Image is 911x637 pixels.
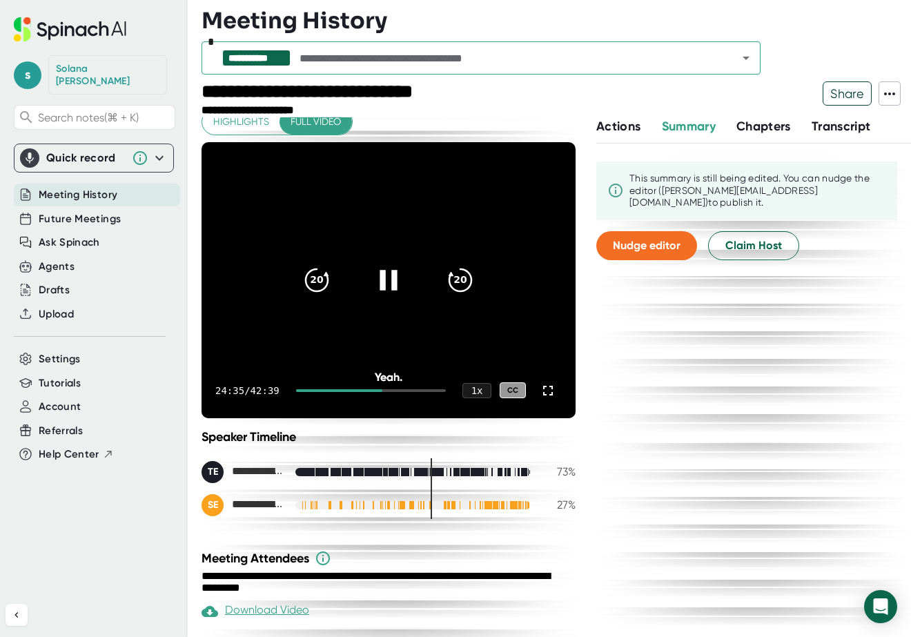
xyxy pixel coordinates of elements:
button: Claim Host [708,231,799,260]
div: Tanya Smith-Long (she/her), FaithActs for Education [202,461,284,483]
button: Chapters [736,117,791,136]
button: Referrals [39,423,83,439]
span: Summary [662,119,716,134]
span: Transcript [812,119,871,134]
div: Yeah. [239,371,538,384]
div: Solana (she/her), FaithActs for Education [202,494,284,516]
button: Transcript [812,117,871,136]
div: Solana Davis [56,63,159,87]
div: This summary is still being edited. You can nudge the editor ([PERSON_NAME][EMAIL_ADDRESS][DOMAIN... [629,173,886,209]
span: Chapters [736,119,791,134]
span: Search notes (⌘ + K) [38,111,171,124]
span: Nudge editor [613,239,680,252]
div: Meeting Attendees [202,550,579,567]
button: Upload [39,306,74,322]
button: Share [823,81,872,106]
span: Share [823,81,871,106]
span: s [14,61,41,89]
span: Full video [291,113,341,130]
span: Help Center [39,447,99,462]
button: Tutorials [39,375,81,391]
h3: Meeting History [202,8,387,34]
div: Quick record [46,151,125,165]
button: Full video [280,109,352,135]
button: Nudge editor [596,231,697,260]
span: Actions [596,119,640,134]
button: Help Center [39,447,114,462]
div: Download Video [202,603,309,620]
button: Summary [662,117,716,136]
button: Drafts [39,282,70,298]
button: Collapse sidebar [6,604,28,626]
button: Account [39,399,81,415]
div: 73 % [541,465,576,478]
div: Speaker Timeline [202,429,576,444]
div: SE [202,494,224,516]
button: Settings [39,351,81,367]
button: Meeting History [39,187,117,203]
div: 24:35 / 42:39 [215,385,280,396]
button: Agents [39,259,75,275]
button: Highlights [202,109,280,135]
div: CC [500,382,526,398]
div: 27 % [541,498,576,511]
button: Open [736,48,756,68]
span: Claim Host [725,237,782,254]
div: TE [202,461,224,483]
div: 1 x [462,383,491,398]
div: Open Intercom Messenger [864,590,897,623]
button: Future Meetings [39,211,121,227]
div: Quick record [20,144,168,172]
span: Highlights [213,113,269,130]
button: Actions [596,117,640,136]
button: Ask Spinach [39,235,100,251]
